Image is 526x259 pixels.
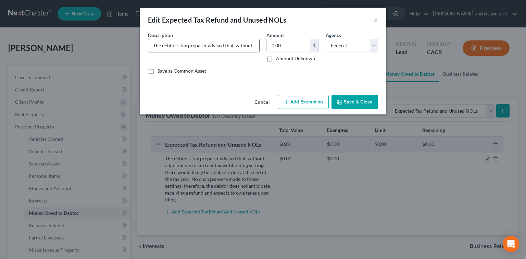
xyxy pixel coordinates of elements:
[148,39,259,52] input: Describe...
[148,32,173,38] span: Description
[266,32,284,39] label: Amount
[331,95,378,109] button: Save & Close
[158,67,206,74] label: Save as Common Asset
[326,32,341,39] label: Agency
[148,15,286,25] div: Edit Expected Tax Refund and Unused NOLs
[276,55,315,62] label: Amount Unknown
[310,39,318,52] div: $
[249,96,275,109] button: Cancel
[373,16,378,24] button: ×
[267,39,310,52] input: 0.00
[278,95,329,109] button: Add Exemption
[503,236,519,252] div: Open Intercom Messenger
